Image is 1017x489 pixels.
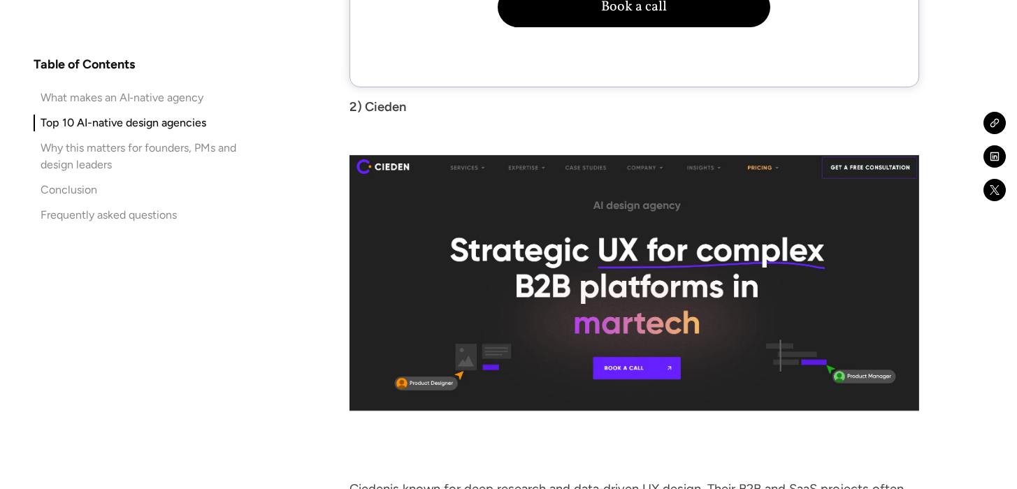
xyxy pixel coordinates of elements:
[34,140,254,173] a: ‍Why this matters for founders, PMs and design leaders
[41,207,177,224] div: Frequently asked questions
[41,89,203,106] div: What makes an AI‑native agency
[41,182,97,198] div: Conclusion
[349,155,918,411] img: Cieden
[34,182,254,198] a: Conclusion
[349,99,406,115] strong: 2) Cieden
[41,140,254,173] div: ‍Why this matters for founders, PMs and design leaders
[34,115,254,131] a: Top 10 AI-native design agencies
[34,56,135,73] h4: Table of Contents
[34,89,254,106] a: What makes an AI‑native agency
[34,207,254,224] a: Frequently asked questions
[41,115,206,131] div: Top 10 AI-native design agencies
